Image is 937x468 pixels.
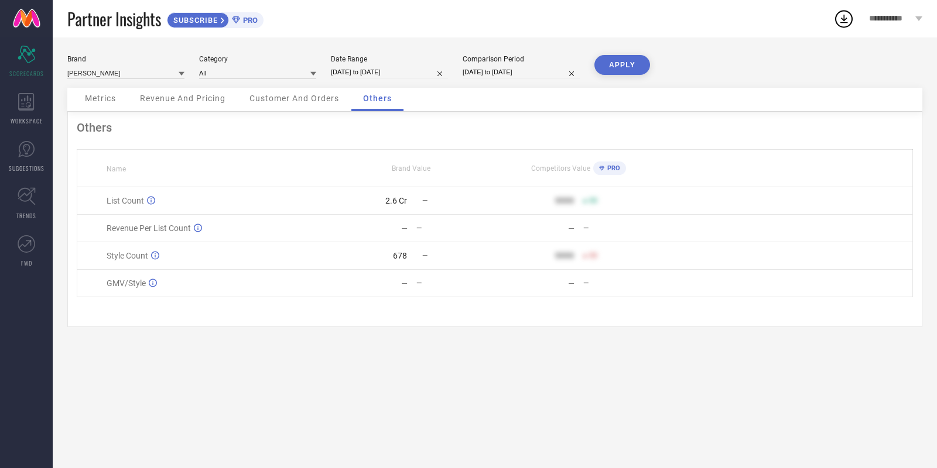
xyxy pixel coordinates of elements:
[531,164,590,173] span: Competitors Value
[77,121,913,135] div: Others
[249,94,339,103] span: Customer And Orders
[9,69,44,78] span: SCORECARDS
[107,278,146,288] span: GMV/Style
[16,211,36,220] span: TRENDS
[463,55,580,63] div: Comparison Period
[401,278,408,288] div: —
[363,94,392,103] span: Others
[331,66,448,78] input: Select date range
[589,197,597,205] span: 50
[422,252,428,260] span: —
[140,94,225,103] span: Revenue And Pricing
[416,279,494,287] div: —
[401,223,408,233] div: —
[416,224,494,232] div: —
[107,223,191,233] span: Revenue Per List Count
[167,9,264,28] a: SUBSCRIBEPRO
[21,259,32,267] span: FWD
[167,16,221,25] span: SUBSCRIBE
[67,7,161,31] span: Partner Insights
[833,8,854,29] div: Open download list
[385,196,407,205] div: 2.6 Cr
[568,223,574,233] div: —
[9,164,45,173] span: SUGGESTIONS
[604,164,620,172] span: PRO
[583,279,661,287] div: —
[199,55,316,63] div: Category
[85,94,116,103] span: Metrics
[11,116,43,125] span: WORKSPACE
[583,224,661,232] div: —
[589,252,597,260] span: 50
[568,278,574,288] div: —
[331,55,448,63] div: Date Range
[107,251,148,260] span: Style Count
[422,197,428,205] span: —
[240,16,258,25] span: PRO
[594,55,650,75] button: APPLY
[107,196,144,205] span: List Count
[67,55,184,63] div: Brand
[393,251,407,260] div: 678
[555,251,574,260] div: 9999
[463,66,580,78] input: Select comparison period
[555,196,574,205] div: 9999
[392,164,430,173] span: Brand Value
[107,165,126,173] span: Name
